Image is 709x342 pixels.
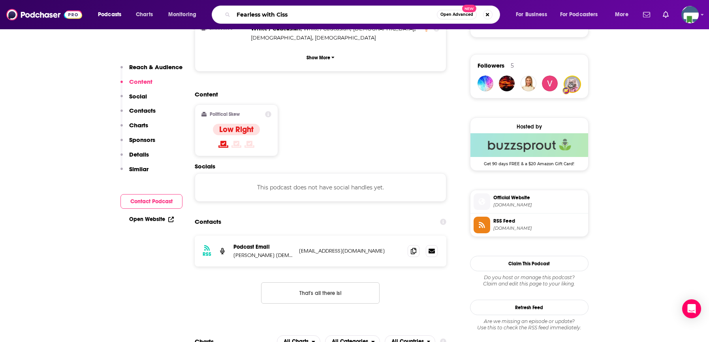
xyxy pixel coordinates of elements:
[120,121,148,136] button: Charts
[233,8,437,21] input: Search podcasts, credits, & more...
[131,8,158,21] a: Charts
[120,136,155,151] button: Sponsors
[129,165,149,173] p: Similar
[195,173,447,202] div: This podcast does not have social handles yet.
[201,50,440,65] button: Show More
[195,91,440,98] h2: Content
[203,251,211,257] h3: RSS
[120,151,149,165] button: Details
[560,9,598,20] span: For Podcasters
[640,8,653,21] a: Show notifications dropdown
[681,6,699,23] img: User Profile
[470,274,589,287] div: Claim and edit this page to your liking.
[510,8,557,21] button: open menu
[511,62,514,69] div: 5
[251,34,312,41] span: [DEMOGRAPHIC_DATA]
[120,63,182,78] button: Reach & Audience
[195,162,447,170] h2: Socials
[129,136,155,144] p: Sponsors
[251,25,301,32] span: White / Caucasian
[219,125,254,134] h4: Low Right
[470,318,589,331] div: Are we missing an episode or update? Use this to check the RSS feed immediately.
[681,6,699,23] button: Show profile menu
[521,76,536,91] img: leannebush
[682,299,701,318] div: Open Intercom Messenger
[474,193,585,210] a: Official Website[DOMAIN_NAME]
[307,55,330,60] p: Show More
[660,8,672,21] a: Show notifications dropdown
[261,282,380,304] button: Nothing here.
[562,87,570,94] img: User Badge Icon
[615,9,628,20] span: More
[219,6,508,24] div: Search podcasts, credits, & more...
[478,62,504,69] span: Followers
[195,214,221,229] h2: Contacts
[462,5,476,12] span: New
[478,76,493,91] img: loved.saved
[437,10,477,19] button: Open AdvancedNew
[129,78,152,85] p: Content
[303,25,350,32] span: White / Caucasian
[493,202,585,208] span: billygrahamradio.org
[564,76,580,92] img: LTSings
[470,123,588,130] div: Hosted by
[136,9,153,20] span: Charts
[168,9,196,20] span: Monitoring
[440,13,473,17] span: Open Advanced
[6,7,82,22] img: Podchaser - Follow, Share and Rate Podcasts
[470,274,589,281] span: Do you host or manage this podcast?
[120,78,152,93] button: Content
[129,63,182,71] p: Reach & Audience
[233,252,293,259] p: [PERSON_NAME] [DEMOGRAPHIC_DATA] Association
[251,33,313,42] span: ,
[609,8,638,21] button: open menu
[201,26,248,31] h3: Ethnicities
[516,9,547,20] span: For Business
[470,133,588,166] a: Buzzsprout Deal: Get 90 days FREE & a $20 Amazon Gift Card!
[493,194,585,201] span: Official Website
[493,225,585,231] span: feeds.buzzsprout.com
[129,107,156,114] p: Contacts
[542,76,558,91] img: veronmuchesa
[470,133,588,157] img: Buzzsprout Deal: Get 90 days FREE & a $20 Amazon Gift Card!
[120,165,149,180] button: Similar
[92,8,132,21] button: open menu
[470,256,589,271] button: Claim This Podcast
[120,93,147,107] button: Social
[163,8,207,21] button: open menu
[233,244,293,250] p: Podcast Email
[499,76,515,91] img: Susanlee
[129,216,174,223] a: Open Website
[120,194,182,209] button: Contact Podcast
[470,300,589,315] button: Refresh Feed
[129,151,149,158] p: Details
[353,25,414,32] span: [DEMOGRAPHIC_DATA]
[129,93,147,100] p: Social
[555,8,609,21] button: open menu
[681,6,699,23] span: Logged in as KCMedia
[299,248,402,254] p: [EMAIL_ADDRESS][DOMAIN_NAME]
[493,217,585,225] span: RSS Feed
[474,217,585,233] a: RSS Feed[DOMAIN_NAME]
[210,111,240,117] h2: Political Skew
[470,157,588,166] span: Get 90 days FREE & a $20 Amazon Gift Card!
[129,121,148,129] p: Charts
[315,34,376,41] span: [DEMOGRAPHIC_DATA]
[120,107,156,121] button: Contacts
[98,9,121,20] span: Podcasts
